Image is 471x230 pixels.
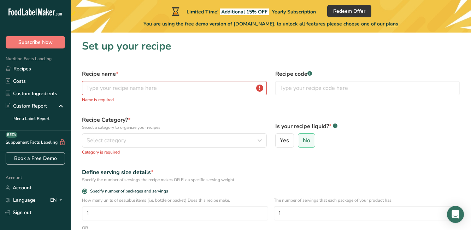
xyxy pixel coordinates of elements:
span: Subscribe Now [18,39,53,46]
div: EN [50,196,65,205]
p: Name is required [82,97,267,103]
p: How many units of sealable items (i.e. bottle or packet) Does this recipe make. [82,197,268,203]
span: No [303,137,310,144]
div: Open Intercom Messenger [447,206,464,223]
div: BETA [6,132,17,138]
span: Redeem Offer [333,7,365,15]
button: Subscribe Now [6,36,65,48]
label: Is your recipe liquid? [275,122,460,131]
span: Select category [87,136,126,145]
a: Book a Free Demo [6,152,65,165]
div: Custom Report [6,102,47,110]
button: Redeem Offer [327,5,371,17]
a: Language [6,194,36,206]
p: The number of servings that each package of your product has. [274,197,460,203]
label: Recipe Category? [82,116,267,131]
input: Type your recipe name here [82,81,267,95]
span: You are using the free demo version of [DOMAIN_NAME], to unlock all features please choose one of... [143,20,398,28]
p: Select a category to organize your recipes [82,124,267,131]
p: Category is required [82,149,267,155]
span: Additional 15% OFF [220,8,269,15]
input: Type your recipe code here [275,81,460,95]
label: Recipe name [82,70,267,78]
div: Define serving size details [82,168,460,177]
h1: Set up your recipe [82,38,460,54]
div: Specify the number of servings the recipe makes OR Fix a specific serving weight [82,177,460,183]
span: Specify number of packages and servings [87,189,168,194]
button: Select category [82,133,267,148]
span: Yes [280,137,289,144]
span: Yearly Subscription [272,8,316,15]
div: Limited Time! [170,7,316,16]
label: Recipe code [275,70,460,78]
span: plans [386,21,398,27]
